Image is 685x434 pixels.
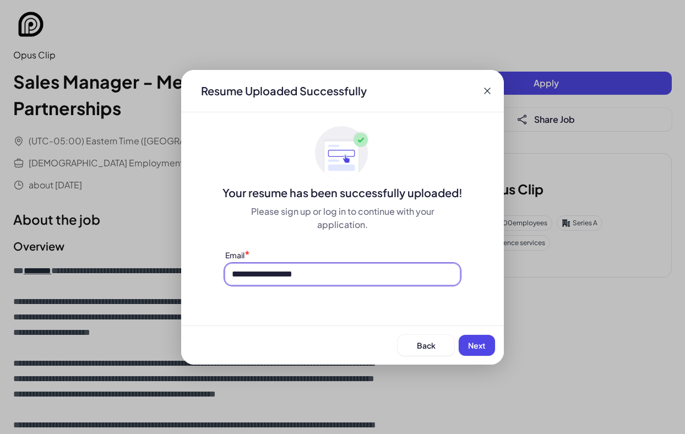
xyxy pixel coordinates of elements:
div: Your resume has been successfully uploaded! [181,185,504,200]
img: ApplyedMaskGroup3.svg [315,126,370,181]
button: Next [459,335,495,356]
span: Back [417,340,436,350]
div: Please sign up or log in to continue with your application. [225,205,460,231]
span: Next [468,340,486,350]
button: Back [398,335,454,356]
div: Resume Uploaded Successfully [192,83,376,99]
label: Email [225,250,244,260]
